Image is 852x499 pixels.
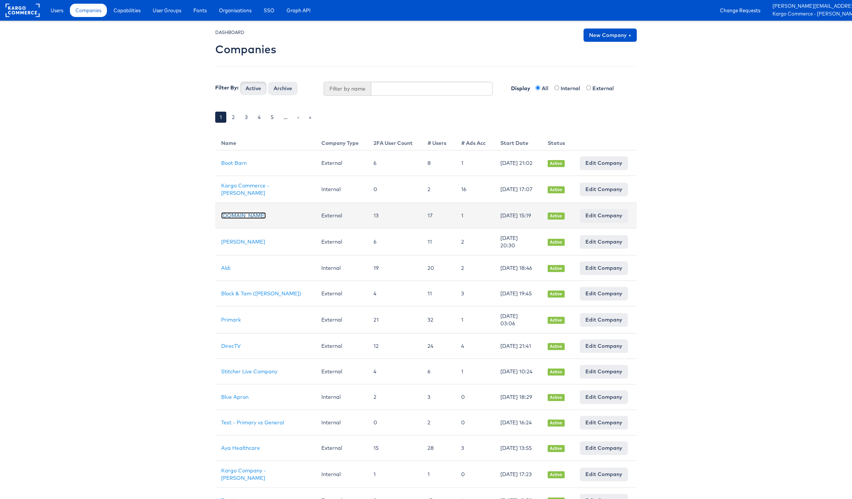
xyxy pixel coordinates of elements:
a: [DOMAIN_NAME] [221,212,266,219]
a: New Company + [584,28,637,42]
a: Edit Company [580,441,628,455]
a: Edit Company [580,313,628,326]
span: Graph API [287,7,311,14]
span: Active [548,186,565,193]
td: 2 [422,176,455,203]
td: External [315,435,368,461]
small: DASHBOARD [215,30,244,35]
td: 2 [368,384,422,410]
td: [DATE] 17:23 [494,461,542,488]
a: Change Requests [714,4,766,17]
td: 11 [422,281,455,306]
label: External [592,85,618,92]
td: 4 [455,333,494,359]
label: Display [504,82,534,92]
a: Aya Healthcare [221,445,260,451]
label: All [542,85,553,92]
td: External [315,281,368,306]
a: » [304,112,316,123]
td: 1 [422,461,455,488]
a: Organisations [213,4,257,17]
th: Name [215,133,315,150]
td: 24 [422,333,455,359]
span: Active [548,471,565,478]
span: Filter by name [324,82,371,96]
td: External [315,150,368,176]
span: Capabilities [114,7,141,14]
td: 0 [455,384,494,410]
td: [DATE] 19:45 [494,281,542,306]
td: 28 [422,435,455,461]
span: User Groups [153,7,181,14]
a: 2 [227,112,239,123]
span: Active [548,213,565,220]
td: [DATE] 15:19 [494,203,542,228]
th: # Users [422,133,455,150]
td: 8 [422,150,455,176]
td: External [315,306,368,333]
button: Active [240,82,267,95]
a: Companies [70,4,107,17]
td: External [315,359,368,384]
td: [DATE] 13:55 [494,435,542,461]
td: 11 [422,228,455,255]
a: Graph API [281,4,316,17]
td: 3 [455,281,494,306]
td: Internal [315,176,368,203]
td: 0 [455,461,494,488]
span: Active [548,317,565,324]
td: 1 [455,150,494,176]
a: Edit Company [580,183,628,196]
td: [DATE] 18:29 [494,384,542,410]
td: 4 [368,281,422,306]
a: Edit Company [580,339,628,353]
td: 32 [422,306,455,333]
a: 5 [266,112,278,123]
a: Edit Company [580,261,628,275]
span: Active [548,239,565,246]
a: 4 [253,112,265,123]
td: 1 [455,306,494,333]
span: Fonts [193,7,207,14]
a: Block & Tam ([PERSON_NAME]) [221,290,301,297]
a: … [279,112,292,123]
td: External [315,333,368,359]
a: Capabilities [108,4,146,17]
th: # Ads Acc [455,133,494,150]
td: 13 [368,203,422,228]
a: Fonts [188,4,212,17]
a: Boot Barn [221,160,247,166]
td: 1 [368,461,422,488]
a: Kargo Commerce - [PERSON_NAME] [772,10,846,18]
a: [PERSON_NAME] [221,238,265,245]
a: Blue Apron [221,394,248,400]
td: 1 [455,359,494,384]
label: Filter By: [215,84,239,91]
th: Status [542,133,574,150]
th: Company Type [315,133,368,150]
button: Archive [268,82,298,95]
td: [DATE] 21:41 [494,333,542,359]
td: 0 [455,410,494,435]
td: [DATE] 03:06 [494,306,542,333]
a: Kargo Company - [PERSON_NAME] [221,467,266,481]
td: 15 [368,435,422,461]
span: Organisations [219,7,251,14]
span: Active [548,343,565,350]
a: › [293,112,303,123]
td: [DATE] 16:24 [494,410,542,435]
td: 20 [422,255,455,281]
td: 0 [368,410,422,435]
span: Active [548,265,565,272]
td: 6 [368,228,422,255]
a: Edit Company [580,156,628,170]
a: Edit Company [580,235,628,248]
a: Edit Company [580,365,628,378]
td: Internal [315,384,368,410]
a: Edit Company [580,416,628,429]
th: Start Date [494,133,542,150]
span: Active [548,369,565,376]
a: Aldi [221,265,230,271]
td: 19 [368,255,422,281]
a: [PERSON_NAME][EMAIL_ADDRESS][PERSON_NAME][DOMAIN_NAME] [772,3,846,10]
